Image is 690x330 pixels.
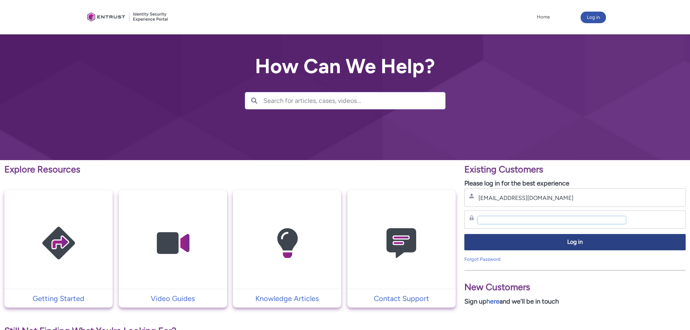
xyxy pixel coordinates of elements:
p: Knowledge Articles [237,293,338,304]
a: Forgot Password [464,256,501,262]
img: Video Guides [138,204,207,282]
button: Log in [464,234,686,250]
a: Video Guides [119,293,227,304]
input: Username [478,194,626,202]
p: Contact Support [351,293,452,304]
a: here [486,297,499,305]
a: Knowledge Articles [233,293,341,304]
input: Search for articles, cases, videos... [263,92,445,109]
img: Contact Support [367,204,436,282]
button: Search [245,92,263,109]
button: Log in [581,12,606,23]
img: Getting Started [24,204,93,282]
p: Explore Resources [4,163,456,176]
p: New Customers [464,280,686,294]
p: Sign up and we'll be in touch [464,297,686,306]
a: Getting Started [4,293,113,304]
a: Contact Support [347,293,456,304]
p: Existing Customers [464,163,686,176]
img: Knowledge Articles [253,204,322,282]
a: Home [535,12,552,22]
h2: How Can We Help? [245,55,446,78]
p: Please log in for the best experience [464,179,686,188]
p: Video Guides [122,293,223,304]
p: Getting Started [8,293,109,304]
span: Log in [469,238,681,246]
